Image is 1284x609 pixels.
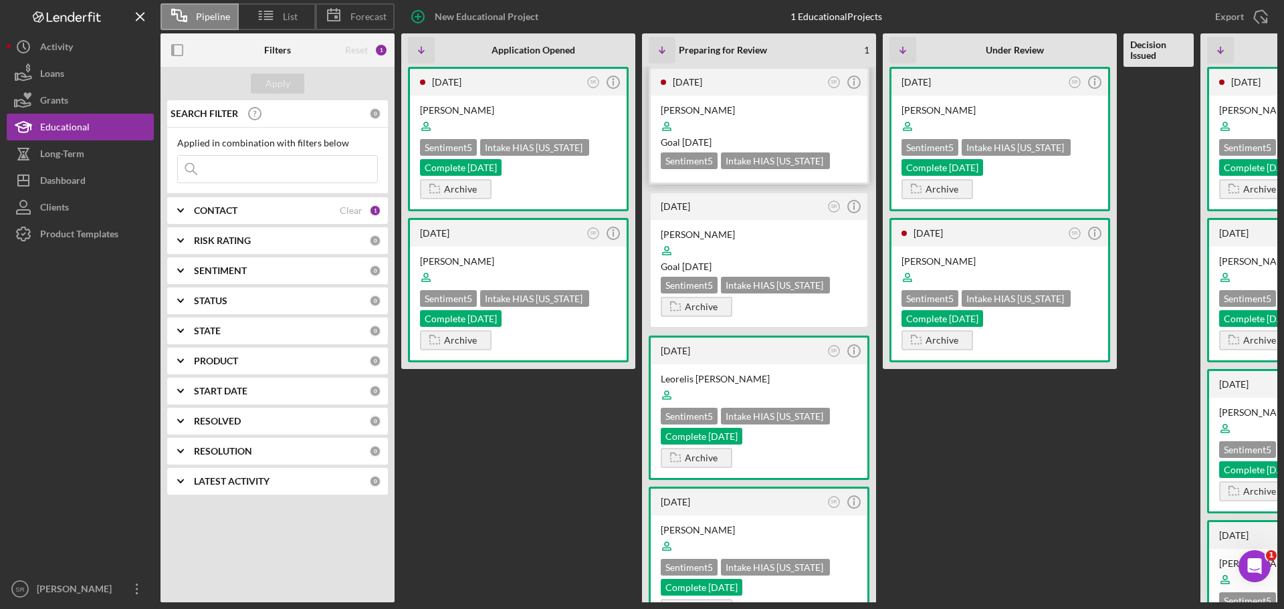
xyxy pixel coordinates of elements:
[1072,231,1078,235] text: SR
[369,385,381,397] div: 0
[1066,225,1084,243] button: SR
[492,45,575,55] b: Application Opened
[661,496,690,507] time: 2025-07-10 22:21
[825,74,843,92] button: SR
[661,579,742,596] div: Complete [DATE]
[374,43,388,57] div: 1
[369,415,381,427] div: 0
[1219,378,1249,390] time: 2025-06-23 15:26
[420,139,477,156] div: Sentiment 5
[265,74,290,94] div: Apply
[649,336,869,480] a: [DATE]SRLeorelis [PERSON_NAME]Sentiment5Intake HIAS [US_STATE] Complete [DATE]Archive
[7,576,154,602] button: SR[PERSON_NAME]
[1219,529,1249,541] time: 2025-06-17 15:10
[1231,76,1261,88] time: 2025-08-17 03:27
[40,140,84,170] div: Long-Term
[283,11,298,22] span: List
[369,445,381,457] div: 0
[264,45,291,55] b: Filters
[962,139,1071,156] div: Intake HIAS [US_STATE]
[831,499,837,504] text: SR
[40,60,64,90] div: Loans
[408,67,629,211] a: [DATE]SR[PERSON_NAME]Sentiment5Intake HIAS [US_STATE] Complete [DATE]Archive
[1219,227,1249,239] time: 2025-07-29 14:47
[369,295,381,307] div: 0
[986,45,1044,55] b: Under Review
[369,325,381,337] div: 0
[369,108,381,120] div: 0
[40,114,90,144] div: Educational
[171,108,238,119] b: SEARCH FILTER
[649,191,869,329] a: [DATE]SR[PERSON_NAME]Goal [DATE]Sentiment5Intake HIAS [US_STATE] Archive
[420,179,492,199] button: Archive
[420,255,617,268] div: [PERSON_NAME]
[661,297,732,317] button: Archive
[408,218,629,362] a: [DATE]SR[PERSON_NAME]Sentiment5Intake HIAS [US_STATE] Complete [DATE]Archive
[194,265,247,276] b: SENTIMENT
[7,60,154,87] a: Loans
[40,87,68,117] div: Grants
[831,80,837,84] text: SR
[831,204,837,209] text: SR
[369,205,381,217] div: 1
[194,356,238,366] b: PRODUCT
[196,11,230,22] span: Pipeline
[7,194,154,221] button: Clients
[682,136,712,148] time: 11/24/2025
[251,74,304,94] button: Apply
[1219,592,1276,609] div: Sentiment 5
[480,139,589,156] div: Intake HIAS [US_STATE]
[1243,330,1276,350] div: Archive
[7,33,154,60] button: Activity
[661,261,712,272] span: Goal [DATE]
[1130,39,1187,61] b: Decision Issued
[721,277,830,293] div: Intake HIAS [US_STATE]
[420,290,477,307] div: Sentiment 5
[661,372,857,386] div: Leorelis [PERSON_NAME]
[40,221,118,251] div: Product Templates
[444,179,477,199] div: Archive
[40,167,86,197] div: Dashboard
[420,227,449,239] time: 2025-04-30 19:01
[721,152,830,169] div: Intake HIAS [US_STATE]
[15,586,24,593] text: SR
[177,138,378,148] div: Applied in combination with filters below
[7,87,154,114] button: Grants
[901,310,983,327] div: Complete [DATE]
[661,228,857,241] div: [PERSON_NAME]
[194,446,252,457] b: RESOLUTION
[591,80,597,84] text: SR
[901,290,958,307] div: Sentiment 5
[1239,550,1271,582] iframe: Intercom live chat
[685,448,718,468] div: Archive
[369,355,381,367] div: 0
[369,265,381,277] div: 0
[889,218,1110,362] a: [DATE]SR[PERSON_NAME]Sentiment5Intake HIAS [US_STATE] Complete [DATE]Archive
[1219,290,1276,307] div: Sentiment 5
[889,67,1110,211] a: [DATE]SR[PERSON_NAME]Sentiment5Intake HIAS [US_STATE] Complete [DATE]Archive
[345,45,368,55] div: Reset
[901,179,973,199] button: Archive
[661,201,690,212] time: 2025-09-30 17:24
[831,348,837,353] text: SR
[369,475,381,487] div: 0
[926,179,958,199] div: Archive
[825,198,843,216] button: SR
[420,310,502,327] div: Complete [DATE]
[901,159,983,176] div: Complete [DATE]
[435,3,538,30] div: New Educational Project
[401,3,552,30] button: New Educational Project
[194,416,241,427] b: RESOLVED
[721,408,830,424] div: Intake HIAS [US_STATE]
[661,559,718,576] div: Sentiment 5
[420,159,502,176] div: Complete [DATE]
[661,277,718,293] div: Sentiment 5
[661,408,718,424] div: Sentiment 5
[7,140,154,167] a: Long-Term
[673,76,702,88] time: 2025-10-10 16:57
[7,114,154,140] a: Educational
[194,235,251,246] b: RISK RATING
[194,295,227,306] b: STATUS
